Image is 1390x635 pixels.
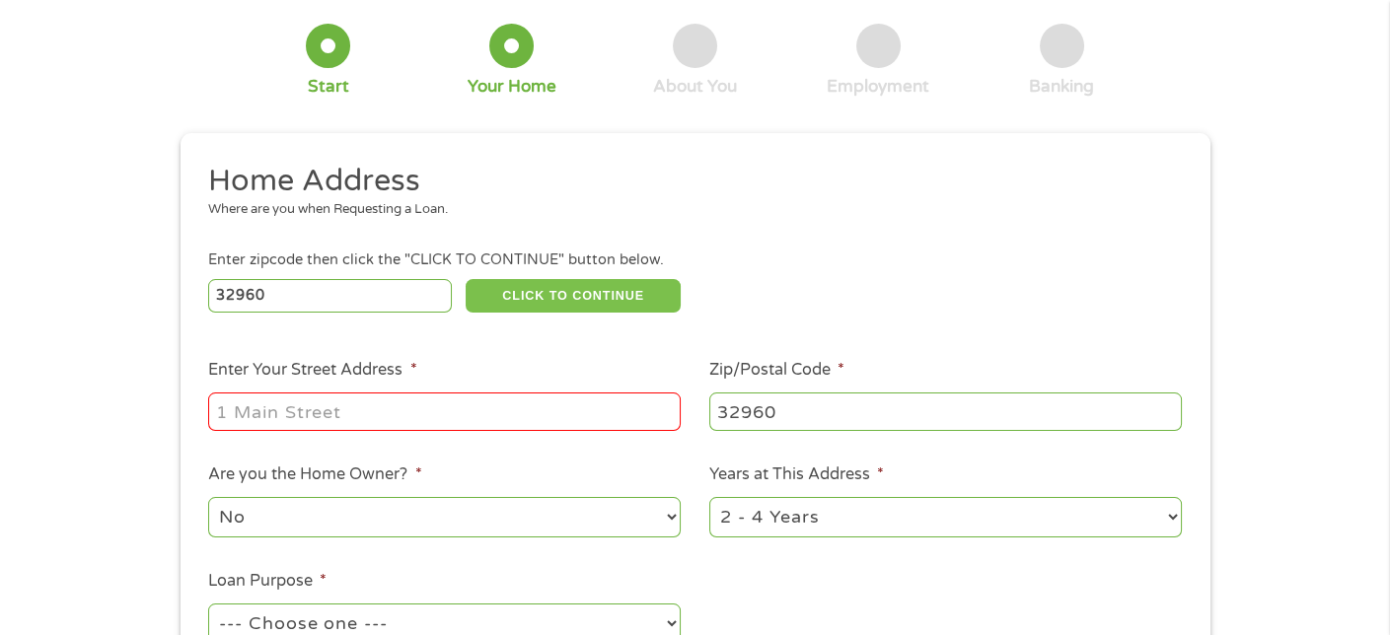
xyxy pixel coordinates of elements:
label: Are you the Home Owner? [208,464,421,485]
div: Your Home [468,76,556,98]
div: Enter zipcode then click the "CLICK TO CONTINUE" button below. [208,249,1181,271]
label: Years at This Address [709,464,884,485]
input: Enter Zipcode (e.g 01510) [208,279,452,313]
h2: Home Address [208,162,1167,201]
label: Zip/Postal Code [709,360,844,381]
div: About You [653,76,737,98]
div: Employment [827,76,929,98]
div: Start [308,76,349,98]
input: 1 Main Street [208,392,681,430]
label: Enter Your Street Address [208,360,416,381]
div: Where are you when Requesting a Loan. [208,200,1167,220]
label: Loan Purpose [208,571,327,592]
button: CLICK TO CONTINUE [466,279,681,313]
div: Banking [1029,76,1094,98]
